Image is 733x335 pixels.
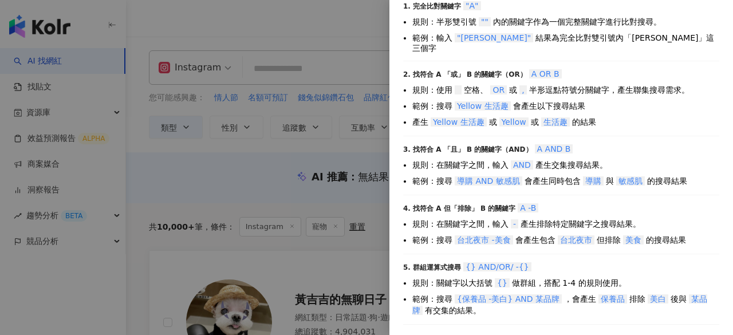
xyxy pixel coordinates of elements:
[648,294,668,304] span: 美白
[455,33,533,42] span: "[PERSON_NAME]"
[535,144,573,153] span: A AND B
[412,16,719,27] li: 規則：半形雙引號 內的關鍵字作為一個完整關鍵字進行比對搜尋。
[616,176,645,186] span: 敏感肌
[479,17,491,26] span: ""
[412,159,719,171] li: 規則：在關鍵字之間，輸入 產生交集搜尋結果。
[412,234,719,246] li: 範例：搜尋 會產生包含 但排除 的搜尋結果
[455,294,562,304] span: {保養品 -美白} AND 某品牌
[412,84,719,96] li: 規則：使用 空格、 或 半形逗點符號分關鍵字，產生聯集搜尋需求。
[583,176,604,186] span: 導購
[412,100,719,112] li: 範例：搜尋 會產生以下搜尋結果
[403,143,719,155] div: 3. 找符合 A 「且」 B 的關鍵字（AND）
[495,278,510,287] span: {}
[623,235,644,245] span: 美食
[519,85,526,94] span: ,
[403,68,719,80] div: 2. 找符合 A 「或」 B 的關鍵字（OR）
[463,262,531,271] span: {} AND/OR/ -{}
[518,203,538,212] span: A -B
[598,294,627,304] span: 保養品
[455,235,513,245] span: 台北夜市 -美食
[412,277,719,289] li: 規則：關鍵字以大括號 做群組，搭配 1-4 的規則使用。
[412,218,719,230] li: 規則：在關鍵字之間，輸入 產生排除特定關鍵字之搜尋結果。
[403,202,719,214] div: 4. 找符合 A 但「排除」 B 的關鍵字
[463,1,480,10] span: "A"
[412,293,719,316] li: 範例：搜尋 ，會產生 排除 後與 有交集的結果。
[529,69,562,78] span: A OR B
[412,116,719,128] li: 產生 或 或 的結果
[511,160,533,170] span: AND
[412,32,719,53] li: 範例：輸入 結果為完全比對雙引號內「[PERSON_NAME]」這三個字
[455,101,511,111] span: Yellow 生活趣
[541,117,570,127] span: 生活趣
[403,261,719,273] div: 5. 群組運算式搜尋
[499,117,529,127] span: Yellow
[455,176,522,186] span: 導購 AND 敏感肌
[558,235,594,245] span: 台北夜市
[431,117,487,127] span: Yellow 生活趣
[412,175,719,187] li: 範例：搜尋 會產生同時包含 與 的搜尋結果
[490,85,507,94] span: OR
[511,219,518,228] span: -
